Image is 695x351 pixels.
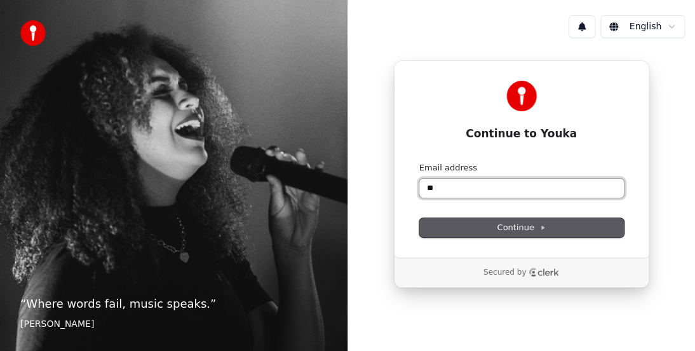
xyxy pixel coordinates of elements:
h1: Continue to Youka [419,127,624,142]
span: Continue [497,222,545,233]
img: Youka [506,81,537,111]
button: Continue [419,218,624,237]
footer: [PERSON_NAME] [20,318,327,331]
img: youka [20,20,46,46]
p: “ Where words fail, music speaks. ” [20,295,327,313]
label: Email address [419,162,477,174]
a: Clerk logo [529,268,559,277]
p: Secured by [483,268,526,278]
